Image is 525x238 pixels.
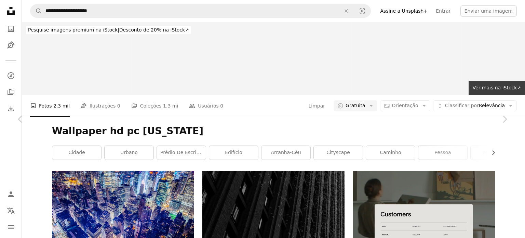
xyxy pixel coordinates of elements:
[30,4,42,17] button: Pesquise na Unsplash
[308,100,326,111] button: Limpar
[28,27,119,33] span: Pesquise imagens premium na iStock |
[4,85,18,99] a: Coleções
[189,95,223,117] a: Usuários 0
[445,103,479,108] span: Classificar por
[366,146,415,160] a: caminho
[473,85,521,90] span: Ver mais na iStock ↗
[209,146,258,160] a: edifício
[52,146,101,160] a: cidade
[392,103,418,108] span: Orientação
[484,86,525,152] a: Próximo
[433,100,517,111] button: Classificar porRelevância
[469,81,525,95] a: Ver mais na iStock↗
[4,38,18,52] a: Ilustrações
[4,204,18,217] button: Idioma
[418,146,467,160] a: pessoa
[339,4,354,17] button: Limpar
[376,5,432,16] a: Assine a Unsplash+
[380,100,430,111] button: Orientação
[4,69,18,83] a: Explorar
[105,146,153,160] a: urbano
[157,146,206,160] a: prédio de escritório
[334,100,377,111] button: Gratuita
[432,5,455,16] a: Entrar
[471,146,520,160] a: metrópole
[26,26,191,34] div: Desconto de 20% na iStock ↗
[445,102,505,109] span: Relevância
[4,187,18,201] a: Entrar / Cadastrar-se
[22,22,195,38] a: Pesquise imagens premium na iStock|Desconto de 20% na iStock↗
[220,102,223,110] span: 0
[346,102,365,109] span: Gratuita
[52,215,194,221] a: Noites da cidade
[117,102,120,110] span: 0
[460,5,517,16] button: Enviar uma imagem
[4,22,18,36] a: Fotos
[163,102,178,110] span: 1,3 mi
[261,146,310,160] a: arranha-céu
[4,220,18,234] button: Menu
[52,125,495,137] h1: Wallpaper hd pc [US_STATE]
[354,4,371,17] button: Pesquisa visual
[30,4,371,18] form: Pesquise conteúdo visual em todo o site
[314,146,363,160] a: Cityscape
[487,146,495,160] button: rolar lista para a direita
[131,95,178,117] a: Coleções 1,3 mi
[81,95,120,117] a: Ilustrações 0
